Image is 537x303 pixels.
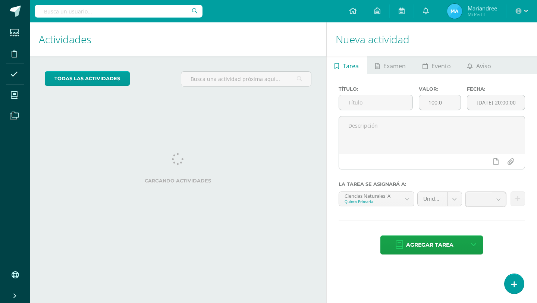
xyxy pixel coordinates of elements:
[468,11,497,18] span: Mi Perfil
[383,57,406,75] span: Examen
[39,22,317,56] h1: Actividades
[447,4,462,19] img: 98953c3e03fa092d6a22418b1e93bada.png
[414,56,459,74] a: Evento
[327,56,367,74] a: Tarea
[476,57,491,75] span: Aviso
[345,199,395,204] div: Quinto Primaria
[181,72,311,86] input: Busca una actividad próxima aquí...
[45,71,130,86] a: todas las Actividades
[339,86,413,92] label: Título:
[468,4,497,12] span: Mariandree
[343,57,359,75] span: Tarea
[419,86,461,92] label: Valor:
[367,56,414,74] a: Examen
[345,192,395,199] div: Ciencias Naturales 'A'
[423,192,442,206] span: Unidad 4
[339,192,414,206] a: Ciencias Naturales 'A'Quinto Primaria
[467,86,525,92] label: Fecha:
[45,178,311,184] label: Cargando actividades
[467,95,525,110] input: Fecha de entrega
[339,181,525,187] label: La tarea se asignará a:
[339,95,412,110] input: Título
[431,57,451,75] span: Evento
[35,5,202,18] input: Busca un usuario...
[418,192,461,206] a: Unidad 4
[419,95,461,110] input: Puntos máximos
[406,236,453,254] span: Agregar tarea
[459,56,499,74] a: Aviso
[336,22,528,56] h1: Nueva actividad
